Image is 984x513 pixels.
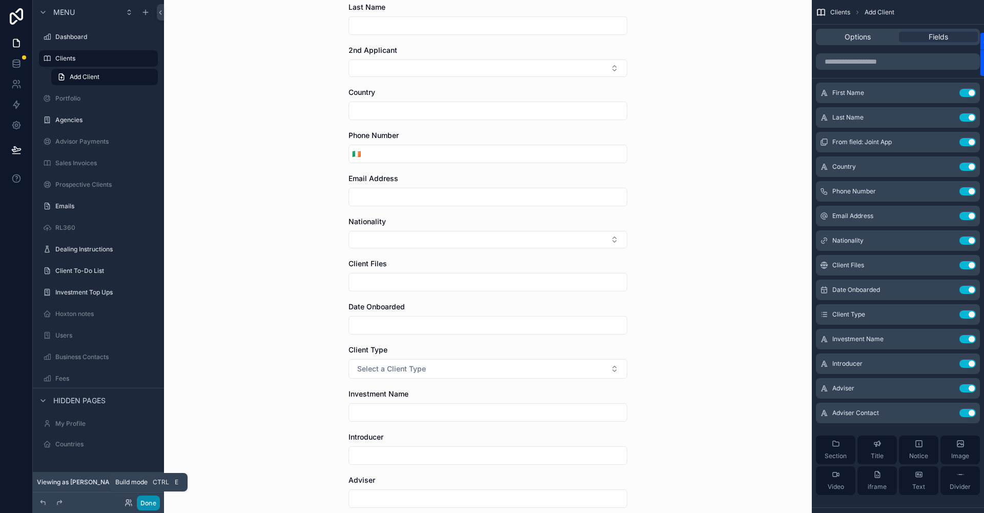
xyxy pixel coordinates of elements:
[55,116,156,124] label: Agencies
[55,224,156,232] label: RL360
[348,345,387,354] span: Client Type
[912,483,925,491] span: Text
[352,149,361,159] span: 🇮🇪
[55,267,156,275] label: Client To-Do List
[39,263,158,279] a: Client To-Do List
[51,69,158,85] a: Add Client
[348,259,387,268] span: Client Files
[55,331,156,340] label: Users
[39,155,158,171] a: Sales Invoices
[348,389,408,398] span: Investment Name
[152,477,170,487] span: Ctrl
[868,483,887,491] span: iframe
[55,159,156,167] label: Sales Invoices
[816,466,855,495] button: Video
[348,476,375,484] span: Adviser
[53,396,106,406] span: Hidden pages
[348,131,399,140] span: Phone Number
[348,432,383,441] span: Introducer
[55,374,156,383] label: Fees
[357,364,426,374] span: Select a Client Type
[53,7,75,17] span: Menu
[348,3,385,11] span: Last Name
[816,436,855,464] button: Section
[70,73,99,81] span: Add Client
[825,452,847,460] span: Section
[115,478,148,486] span: Build mode
[39,284,158,301] a: Investment Top Ups
[39,50,158,67] a: Clients
[172,478,180,486] span: E
[832,187,876,195] span: Phone Number
[857,466,897,495] button: iframe
[37,478,121,486] span: Viewing as [PERSON_NAME]
[55,33,156,41] label: Dashboard
[348,359,627,379] button: Select Button
[55,137,156,146] label: Advisor Payments
[39,90,158,107] a: Portfolio
[940,466,980,495] button: Divider
[55,54,152,63] label: Clients
[39,241,158,258] a: Dealing Instructions
[845,32,871,42] span: Options
[832,360,863,368] span: Introducer
[349,145,364,163] button: Select Button
[899,436,938,464] button: Notice
[55,288,156,297] label: Investment Top Ups
[39,176,158,193] a: Prospective Clients
[832,261,864,269] span: Client Files
[832,138,892,146] span: From field: Joint App
[950,483,971,491] span: Divider
[832,163,856,171] span: Country
[857,436,897,464] button: Title
[55,440,156,448] label: Countries
[832,113,864,122] span: Last Name
[39,198,158,214] a: Emails
[55,181,156,189] label: Prospective Clients
[830,8,850,16] span: Clients
[832,212,873,220] span: Email Address
[55,94,156,103] label: Portfolio
[828,483,844,491] span: Video
[39,133,158,150] a: Advisor Payments
[832,89,864,97] span: First Name
[348,231,627,248] button: Select Button
[832,286,880,294] span: Date Onboarded
[348,217,386,226] span: Nationality
[832,310,865,319] span: Client Type
[832,236,864,245] span: Nationality
[348,88,375,96] span: Country
[39,220,158,236] a: RL360
[39,349,158,365] a: Business Contacts
[899,466,938,495] button: Text
[39,327,158,344] a: Users
[909,452,928,460] span: Notice
[39,29,158,45] a: Dashboard
[929,32,948,42] span: Fields
[348,174,398,183] span: Email Address
[55,420,156,428] label: My Profile
[940,436,980,464] button: Image
[348,302,405,311] span: Date Onboarded
[55,245,156,253] label: Dealing Instructions
[55,353,156,361] label: Business Contacts
[39,112,158,128] a: Agencies
[951,452,969,460] span: Image
[832,384,854,392] span: Adviser
[348,46,397,54] span: 2nd Applicant
[832,409,879,417] span: Adviser Contact
[39,370,158,387] a: Fees
[832,335,884,343] span: Investment Name
[348,60,627,77] button: Select Button
[55,202,156,210] label: Emails
[39,416,158,432] a: My Profile
[55,310,156,318] label: Hoxton notes
[865,8,894,16] span: Add Client
[137,496,160,510] button: Done
[871,452,884,460] span: Title
[39,436,158,452] a: Countries
[39,306,158,322] a: Hoxton notes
